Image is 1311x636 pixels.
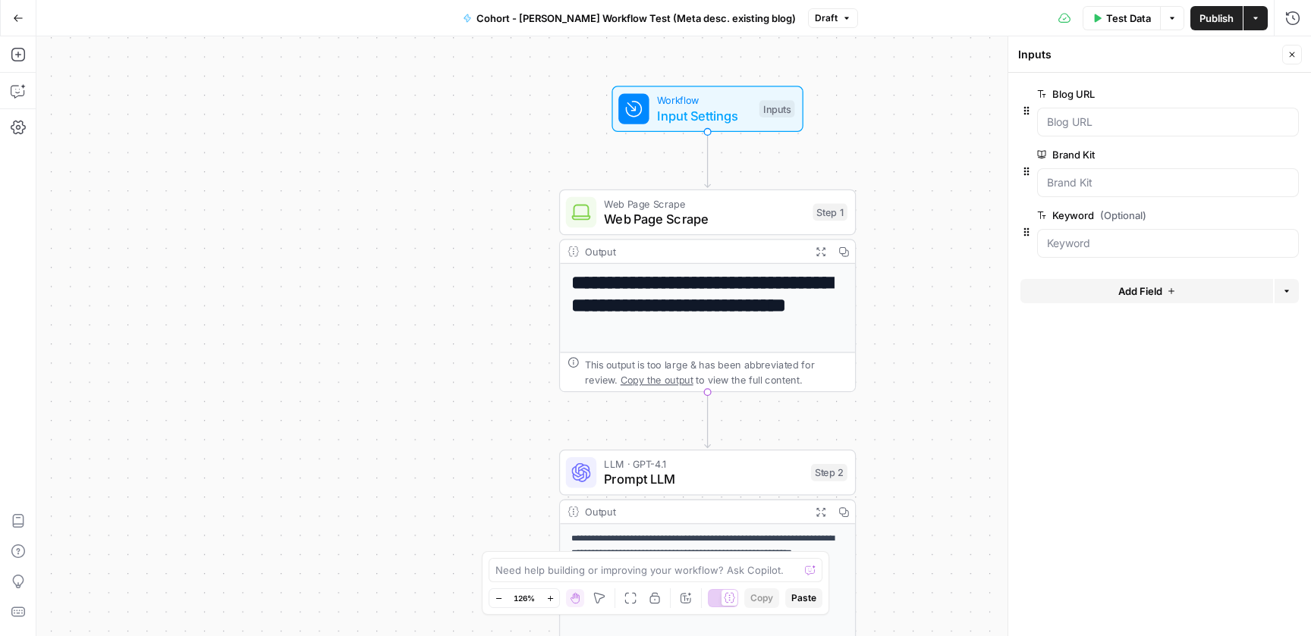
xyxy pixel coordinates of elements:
[1020,279,1273,303] button: Add Field
[657,106,752,125] span: Input Settings
[1100,208,1146,223] span: (Optional)
[1047,114,1289,130] input: Blog URL
[744,588,779,608] button: Copy
[604,196,805,211] span: Web Page Scrape
[1037,86,1213,102] label: Blog URL
[585,357,847,387] div: This output is too large & has been abbreviated for review. to view the full content.
[604,209,805,228] span: Web Page Scrape
[705,392,711,447] g: Edge from step_1 to step_2
[1047,236,1289,251] input: Keyword
[585,244,803,259] div: Output
[1037,147,1213,162] label: Brand Kit
[791,591,816,605] span: Paste
[750,591,773,605] span: Copy
[1118,284,1162,299] span: Add Field
[454,6,805,30] button: Cohort - [PERSON_NAME] Workflow Test (Meta desc. existing blog)
[1047,175,1289,190] input: Brand Kit
[559,86,856,132] div: WorkflowInput SettingsInputs
[705,132,711,187] g: Edge from start to step_1
[815,11,838,25] span: Draft
[1190,6,1243,30] button: Publish
[1037,208,1213,223] label: Keyword
[813,204,847,221] div: Step 1
[476,11,796,26] span: Cohort - [PERSON_NAME] Workflow Test (Meta desc. existing blog)
[604,456,803,472] span: LLM · GPT-4.1
[785,588,822,608] button: Paste
[1106,11,1151,26] span: Test Data
[657,92,752,108] span: Workflow
[1018,47,1052,62] textarea: Inputs
[808,8,858,28] button: Draft
[604,469,803,488] span: Prompt LLM
[621,374,693,385] span: Copy the output
[1083,6,1160,30] button: Test Data
[811,464,847,481] div: Step 2
[514,592,535,604] span: 126%
[585,504,803,519] div: Output
[1199,11,1234,26] span: Publish
[759,100,795,117] div: Inputs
